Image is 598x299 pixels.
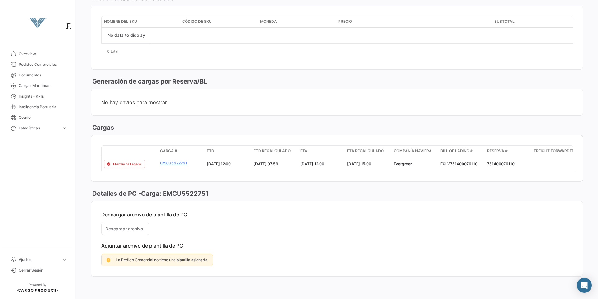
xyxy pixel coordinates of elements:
a: Documentos [5,70,70,80]
span: [DATE] 15:00 [347,162,371,166]
span: Ajustes [19,257,59,263]
span: [DATE] 07:59 [254,162,278,166]
span: Evergreen [394,162,412,166]
span: Estadísticas [19,125,59,131]
datatable-header-cell: Reserva # [485,146,531,157]
span: Freight Forwarder [534,148,574,154]
datatable-header-cell: Freight Forwarder [531,146,578,157]
span: Reserva # [487,148,508,154]
span: Insights - KPIs [19,94,67,99]
a: Insights - KPIs [5,91,70,102]
span: Compañía naviera [394,148,432,154]
span: Inteligencia Portuaria [19,104,67,110]
div: Abrir Intercom Messenger [577,278,592,293]
a: Courier [5,112,70,123]
span: Moneda [260,19,277,24]
span: Precio [338,19,352,24]
datatable-header-cell: Código de SKU [180,16,258,27]
datatable-header-cell: Compañía naviera [391,146,438,157]
span: Bill of Lading # [440,148,473,154]
a: Inteligencia Portuaria [5,102,70,112]
span: ETA [300,148,307,154]
img: vanguard-logo.png [22,7,53,39]
div: EGLV751400076110 [440,161,482,167]
datatable-header-cell: ETD [204,146,251,157]
span: Código de SKU [182,19,212,24]
h3: Detalles de PC - Carga: EMCU5522751 [91,189,209,198]
p: Adjuntar archivo de plantilla de PC [101,243,573,249]
datatable-header-cell: Nombre del SKU [102,16,180,27]
datatable-header-cell: Moneda [258,16,336,27]
span: Cerrar Sesión [19,268,67,273]
div: 751400076110 [487,161,529,167]
p: Descargar archivo de plantilla de PC [101,211,573,218]
a: Overview [5,49,70,59]
span: ETD [207,148,214,154]
a: Pedidos Comerciales [5,59,70,70]
a: EMCU5522751 [160,160,202,166]
h3: Cargas [91,123,114,132]
span: Courier [19,115,67,120]
span: Documentos [19,72,67,78]
span: Pedidos Comerciales [19,62,67,67]
span: La Pedido Comercial no tiene una plantilla asignada. [116,258,208,262]
span: [DATE] 12:00 [300,162,324,166]
span: Overview [19,51,67,57]
span: Carga # [160,148,177,154]
datatable-header-cell: ETA Recalculado [344,146,391,157]
span: Cargas Marítimas [19,83,67,89]
span: expand_more [62,125,67,131]
span: El envío ha llegado. [113,162,142,166]
datatable-header-cell: Bill of Lading # [438,146,485,157]
datatable-header-cell: ETA [298,146,344,157]
span: ETA Recalculado [347,148,384,154]
h3: Generación de cargas por Reserva/BL [91,77,207,86]
span: Nombre del SKU [104,19,137,24]
datatable-header-cell: Carga # [158,146,204,157]
div: No data to display [102,28,151,43]
span: expand_more [62,257,67,263]
div: 0 total [101,44,573,59]
span: Subtotal [494,19,515,24]
span: [DATE] 12:00 [207,162,231,166]
a: Cargas Marítimas [5,80,70,91]
span: ETD Recalculado [254,148,291,154]
datatable-header-cell: ETD Recalculado [251,146,298,157]
span: No hay envíos para mostrar [101,99,573,105]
